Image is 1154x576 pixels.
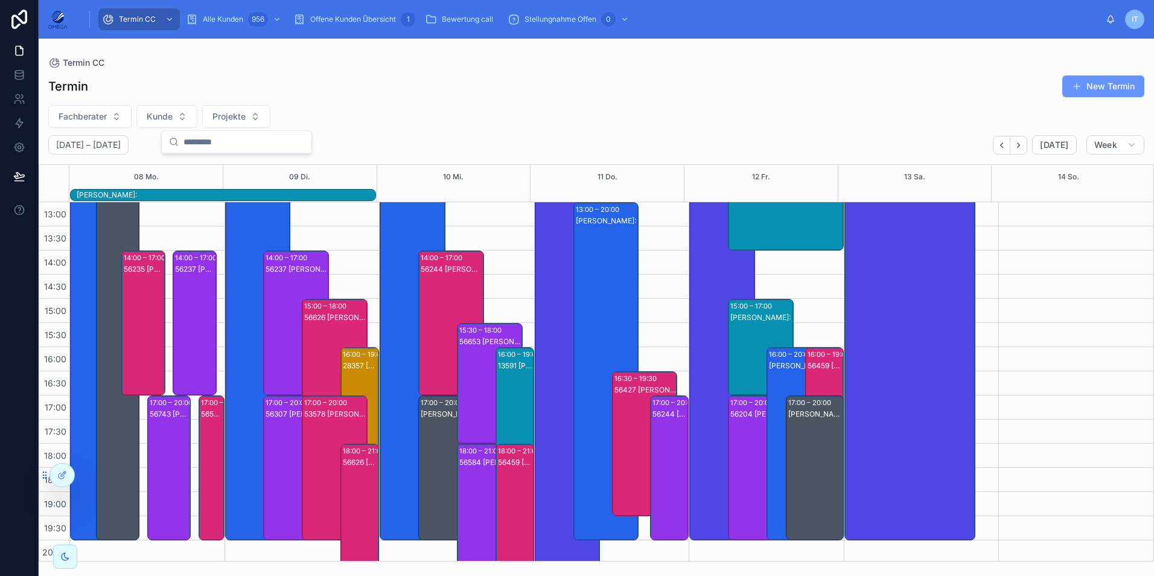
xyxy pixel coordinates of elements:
[498,361,533,371] div: 13591 [PERSON_NAME]:[PERSON_NAME]
[148,396,190,540] div: 17:00 – 20:0056743 [PERSON_NAME]:[PERSON_NAME]
[304,313,366,322] div: 56626 [PERSON_NAME]:[PERSON_NAME]
[752,165,770,189] button: 12 Fr.
[203,14,243,24] span: Alle Kunden
[150,397,196,409] div: 17:00 – 20:00
[264,251,328,395] div: 14:00 – 17:0056237 [PERSON_NAME]:[PERSON_NAME]
[730,397,776,409] div: 17:00 – 20:00
[401,12,415,27] div: 1
[524,14,596,24] span: Stellungnahme Offen
[97,10,139,540] div: 09:00 – 20:00: Moritz Sellmer Kunde:
[601,12,616,27] div: 0
[289,165,310,189] button: 09 Di.
[150,409,190,419] div: 56743 [PERSON_NAME]:[PERSON_NAME]
[421,264,483,274] div: 56244 [PERSON_NAME]:[PERSON_NAME]
[201,397,247,409] div: 17:00 – 20:00
[48,105,132,128] button: Select Button
[201,409,223,419] div: 56584 [PERSON_NAME]:[PERSON_NAME]
[498,348,543,360] div: 16:00 – 19:00
[576,203,622,216] div: 13:00 – 20:00
[614,373,660,385] div: 16:30 – 19:30
[614,385,677,395] div: 56427 [PERSON_NAME]:[PERSON_NAME]
[41,209,69,219] span: 13:00
[421,8,502,30] a: Bewertung call
[421,409,483,419] div: [PERSON_NAME]:
[457,324,522,443] div: 15:30 – 18:0056653 [PERSON_NAME]:N7na [PERSON_NAME]
[212,110,246,123] span: Projekte
[147,110,173,123] span: Kunde
[1132,14,1138,24] span: IT
[459,324,505,336] div: 15:30 – 18:00
[199,396,224,540] div: 17:00 – 20:0056584 [PERSON_NAME]:[PERSON_NAME]
[1094,139,1117,150] span: Week
[459,458,521,467] div: 56584 [PERSON_NAME]:[PERSON_NAME]
[419,396,483,540] div: 17:00 – 20:00[PERSON_NAME]:
[459,337,521,347] div: 56653 [PERSON_NAME]:N7na [PERSON_NAME]
[266,409,328,419] div: 56307 [PERSON_NAME]:[PERSON_NAME]
[266,397,311,409] div: 17:00 – 20:00
[1032,135,1076,155] button: [DATE]
[343,445,388,457] div: 18:00 – 21:00
[266,264,328,274] div: 56237 [PERSON_NAME]:[PERSON_NAME]
[124,264,164,274] div: 56235 [PERSON_NAME]:[PERSON_NAME]
[343,348,388,360] div: 16:00 – 19:00
[904,165,925,189] div: 13 Sa.
[442,14,493,24] span: Bewertung call
[136,105,197,128] button: Select Button
[343,361,378,371] div: 28357 [PERSON_NAME] [PERSON_NAME]:[PERSON_NAME]
[175,264,215,274] div: 56237 [PERSON_NAME]:[PERSON_NAME]
[41,450,69,461] span: 18:00
[598,165,617,189] button: 11 Do.
[1010,136,1027,155] button: Next
[41,257,69,267] span: 14:00
[77,190,375,200] div: [PERSON_NAME]:
[343,458,378,467] div: 56626 [PERSON_NAME]:[PERSON_NAME]
[1058,165,1079,189] button: 14 So.
[42,306,69,316] span: 15:00
[134,165,159,189] div: 08 Mo.
[498,458,533,467] div: 56459 [PERSON_NAME]:[PERSON_NAME]
[41,378,69,388] span: 16:30
[302,299,367,443] div: 15:00 – 18:0056626 [PERSON_NAME]:[PERSON_NAME]
[806,348,843,491] div: 16:00 – 19:0056459 [PERSON_NAME]:[PERSON_NAME] El Oirdi
[48,57,104,69] a: Termin CC
[41,523,69,533] span: 19:30
[788,409,843,419] div: [PERSON_NAME]:
[175,252,220,264] div: 14:00 – 17:00
[119,14,156,24] span: Termin CC
[77,6,1106,33] div: scrollable content
[1040,139,1068,150] span: [DATE]
[769,348,815,360] div: 16:00 – 20:00
[459,445,505,457] div: 18:00 – 21:00
[443,165,464,189] button: 10 Mi.
[504,8,635,30] a: Stellungnahme Offen0
[41,281,69,292] span: 14:30
[41,233,69,243] span: 13:30
[266,252,310,264] div: 14:00 – 17:00
[77,190,375,200] div: Marco Bringmann Kunde:
[42,330,69,340] span: 15:30
[652,397,698,409] div: 17:00 – 20:00
[786,396,843,540] div: 17:00 – 20:00[PERSON_NAME]:
[59,110,107,123] span: Fachberater
[652,409,687,419] div: 56244 [PERSON_NAME]:[PERSON_NAME]
[728,299,793,395] div: 15:00 – 17:00[PERSON_NAME]:
[993,136,1010,155] button: Back
[730,409,825,419] div: 56204 [PERSON_NAME]:[PERSON_NAME]
[182,8,287,30] a: Alle Kunden956
[1062,75,1144,97] button: New Termin
[264,396,328,540] div: 17:00 – 20:0056307 [PERSON_NAME]:[PERSON_NAME]
[39,547,69,557] span: 20:00
[419,251,483,395] div: 14:00 – 17:0056244 [PERSON_NAME]:[PERSON_NAME]
[341,348,378,491] div: 16:00 – 19:0028357 [PERSON_NAME] [PERSON_NAME]:[PERSON_NAME]
[304,300,349,312] div: 15:00 – 18:00
[769,361,831,371] div: [PERSON_NAME]:
[304,409,366,419] div: 53578 [PERSON_NAME]:[PERSON_NAME]
[574,203,639,540] div: 13:00 – 20:00[PERSON_NAME]:
[421,252,465,264] div: 14:00 – 17:00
